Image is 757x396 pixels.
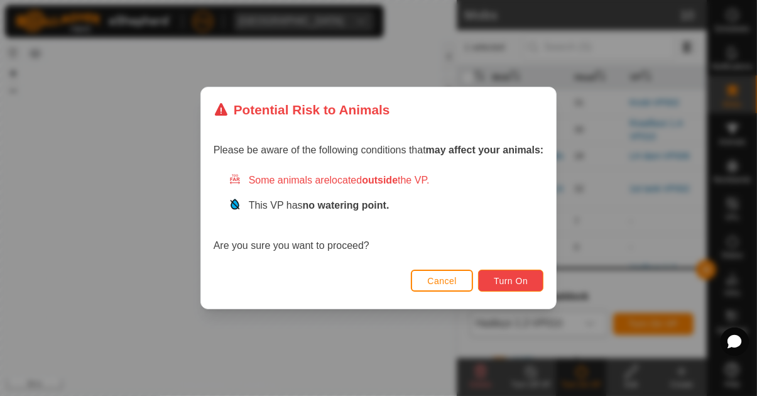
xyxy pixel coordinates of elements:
button: Cancel [411,270,473,292]
strong: no watering point. [303,200,389,211]
button: Turn On [478,270,543,292]
span: This VP has [249,200,389,211]
span: Turn On [494,276,528,286]
span: Please be aware of the following conditions that [214,145,544,155]
span: Cancel [427,276,457,286]
span: located the VP. [330,175,430,185]
strong: may affect your animals: [426,145,544,155]
div: Are you sure you want to proceed? [214,173,544,253]
strong: outside [362,175,398,185]
div: Some animals are [229,173,544,188]
div: Potential Risk to Animals [214,100,390,119]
